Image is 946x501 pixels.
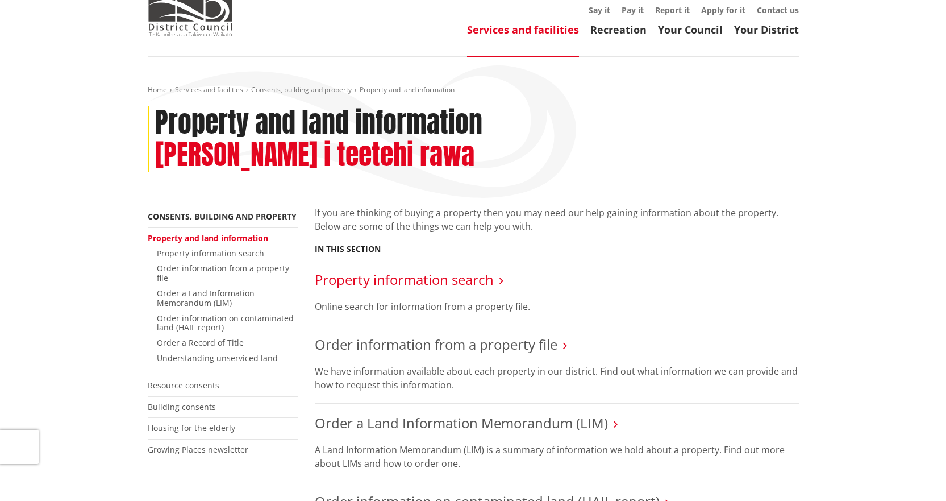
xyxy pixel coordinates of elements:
[155,139,474,172] h2: [PERSON_NAME] i teetehi rawa
[148,233,268,243] a: Property and land information
[655,5,690,15] a: Report it
[590,23,647,36] a: Recreation
[360,85,455,94] span: Property and land information
[148,85,167,94] a: Home
[315,245,381,254] h5: In this section
[734,23,799,36] a: Your District
[757,5,799,15] a: Contact us
[157,263,289,283] a: Order information from a property file
[315,335,557,354] a: Order information from a property file
[148,423,235,433] a: Housing for the elderly
[467,23,579,36] a: Services and facilities
[658,23,723,36] a: Your Council
[251,85,352,94] a: Consents, building and property
[315,443,799,470] p: A Land Information Memorandum (LIM) is a summary of information we hold about a property. Find ou...
[894,453,935,494] iframe: Messenger Launcher
[157,248,264,259] a: Property information search
[148,444,248,455] a: Growing Places newsletter
[157,337,244,348] a: Order a Record of Title
[175,85,243,94] a: Services and facilities
[315,206,799,233] p: If you are thinking of buying a property then you may need our help gaining information about the...
[315,300,799,313] p: Online search for information from a property file.
[148,85,799,95] nav: breadcrumb
[315,270,494,289] a: Property information search
[157,313,294,333] a: Order information on contaminated land (HAIL report)
[315,413,608,432] a: Order a Land Information Memorandum (LIM)
[148,211,297,222] a: Consents, building and property
[701,5,745,15] a: Apply for it
[148,401,216,412] a: Building consents
[157,288,255,308] a: Order a Land Information Memorandum (LIM)
[315,365,799,392] p: We have information available about each property in our district. Find out what information we c...
[622,5,644,15] a: Pay it
[589,5,610,15] a: Say it
[148,380,219,391] a: Resource consents
[157,353,278,363] a: Understanding unserviced land
[155,106,482,139] h1: Property and land information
